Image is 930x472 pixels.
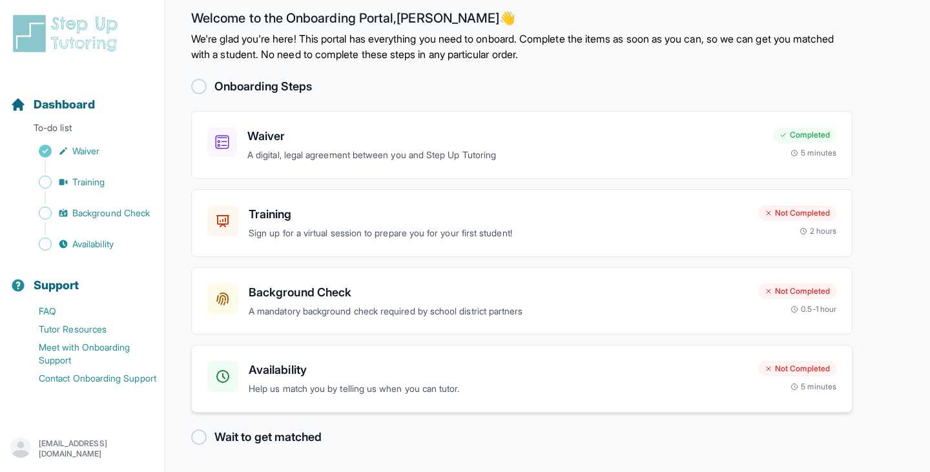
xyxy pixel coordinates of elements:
[790,304,836,314] div: 0.5-1 hour
[758,205,836,221] div: Not Completed
[10,142,165,160] a: Waiver
[10,235,165,253] a: Availability
[10,204,165,222] a: Background Check
[800,226,837,236] div: 2 hours
[10,320,165,338] a: Tutor Resources
[5,121,160,139] p: To-do list
[10,437,154,460] button: [EMAIL_ADDRESS][DOMAIN_NAME]
[10,302,165,320] a: FAQ
[191,10,852,31] h2: Welcome to the Onboarding Portal, [PERSON_NAME] 👋
[773,127,836,143] div: Completed
[191,267,852,335] a: Background CheckA mandatory background check required by school district partnersNot Completed0.5...
[214,428,322,446] h2: Wait to get matched
[191,31,852,62] p: We're glad you're here! This portal has everything you need to onboard. Complete the items as soo...
[72,145,99,158] span: Waiver
[10,13,125,54] img: logo
[10,369,165,387] a: Contact Onboarding Support
[72,207,150,220] span: Background Check
[191,189,852,257] a: TrainingSign up for a virtual session to prepare you for your first student!Not Completed2 hours
[5,75,160,119] button: Dashboard
[10,338,165,369] a: Meet with Onboarding Support
[790,148,836,158] div: 5 minutes
[34,96,95,114] span: Dashboard
[758,361,836,376] div: Not Completed
[790,382,836,392] div: 5 minutes
[247,127,763,145] h3: Waiver
[249,205,748,223] h3: Training
[72,176,105,189] span: Training
[249,361,748,379] h3: Availability
[249,304,748,319] p: A mandatory background check required by school district partners
[39,438,154,459] p: [EMAIL_ADDRESS][DOMAIN_NAME]
[191,111,852,179] a: WaiverA digital, legal agreement between you and Step Up TutoringCompleted5 minutes
[72,238,114,251] span: Availability
[34,276,79,294] span: Support
[5,256,160,300] button: Support
[191,345,852,413] a: AvailabilityHelp us match you by telling us when you can tutor.Not Completed5 minutes
[249,283,748,302] h3: Background Check
[247,148,763,163] p: A digital, legal agreement between you and Step Up Tutoring
[214,77,312,96] h2: Onboarding Steps
[249,382,748,396] p: Help us match you by telling us when you can tutor.
[10,173,165,191] a: Training
[10,96,95,114] a: Dashboard
[758,283,836,299] div: Not Completed
[249,226,748,241] p: Sign up for a virtual session to prepare you for your first student!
